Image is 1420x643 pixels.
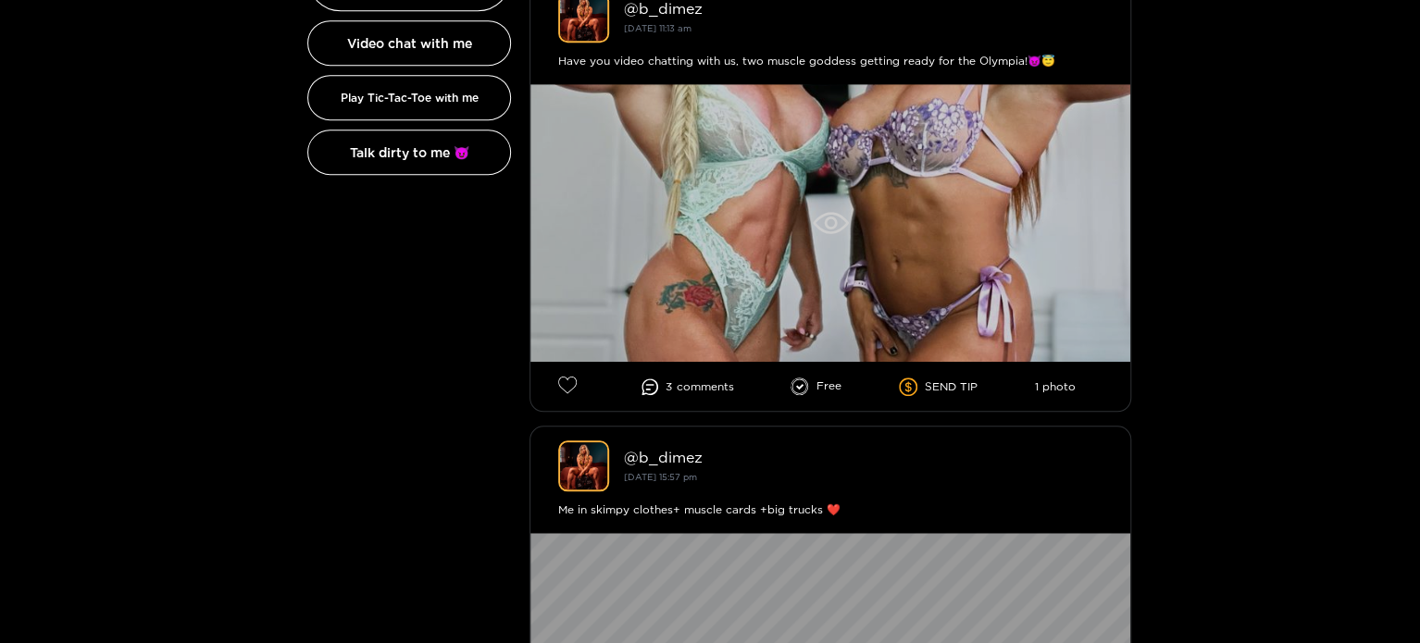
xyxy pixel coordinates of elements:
small: [DATE] 15:57 pm [624,472,697,482]
li: SEND TIP [899,377,978,396]
li: 1 photo [1034,380,1075,393]
li: Free [791,377,841,396]
div: Me in skimpy clothes+ muscle cards +big trucks ❤️ [558,501,1102,519]
button: Talk dirty to me 😈 [307,130,511,175]
span: comment s [677,380,734,393]
li: 3 [641,378,734,395]
button: Video chat with me [307,20,511,66]
small: [DATE] 11:13 am [624,23,691,33]
div: Have you video chatting with us, two muscle goddess getting ready for the Olympia!😈😇 [558,52,1102,70]
span: dollar [899,377,925,396]
button: Play Tic-Tac-Toe with me [307,75,511,120]
div: @ b_dimez [624,449,1102,465]
img: b_dimez [558,440,609,491]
